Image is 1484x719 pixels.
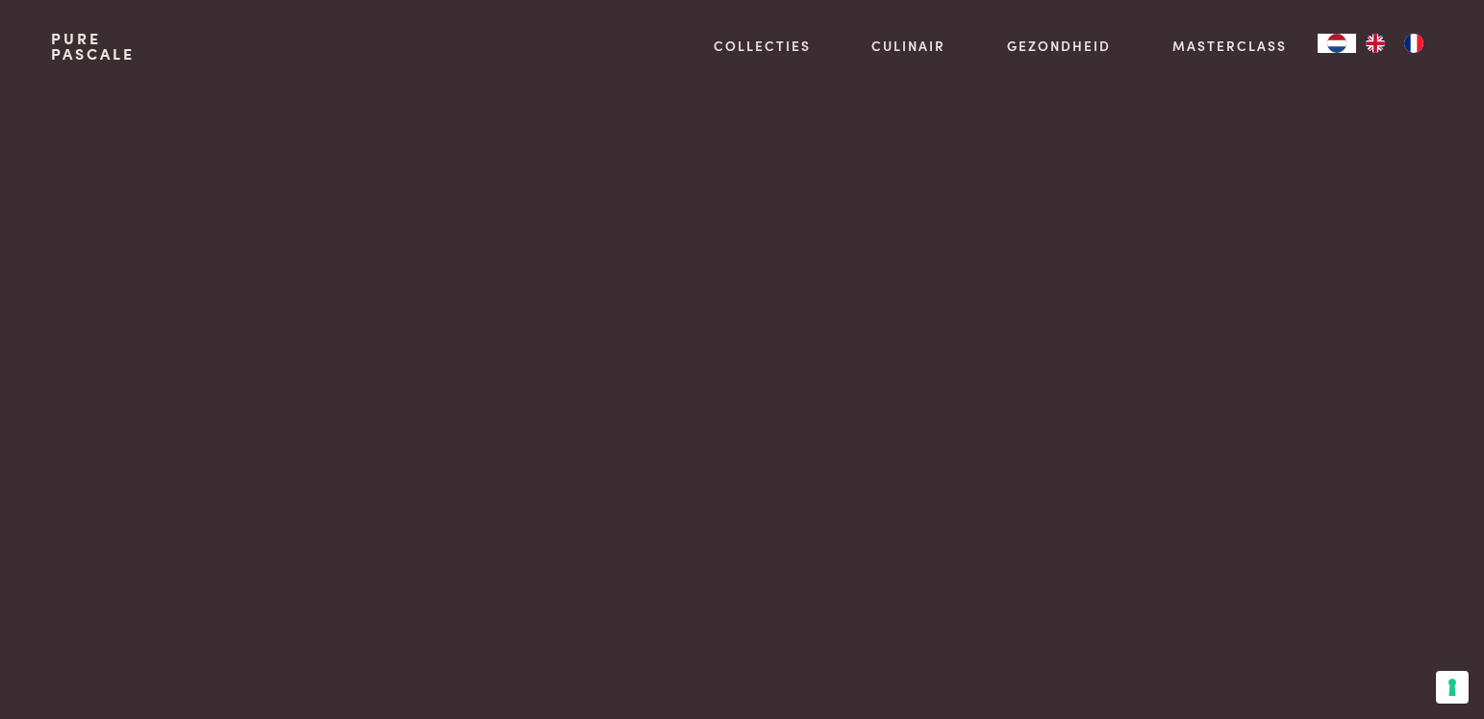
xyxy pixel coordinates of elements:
aside: Language selected: Nederlands [1318,34,1433,53]
a: Gezondheid [1007,36,1111,56]
ul: Language list [1356,34,1433,53]
a: NL [1318,34,1356,53]
a: Collecties [714,36,811,56]
a: PurePascale [51,31,135,62]
a: Culinair [871,36,945,56]
button: Uw voorkeuren voor toestemming voor trackingtechnologieën [1436,671,1469,704]
a: EN [1356,34,1395,53]
a: FR [1395,34,1433,53]
div: Language [1318,34,1356,53]
a: Masterclass [1172,36,1287,56]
